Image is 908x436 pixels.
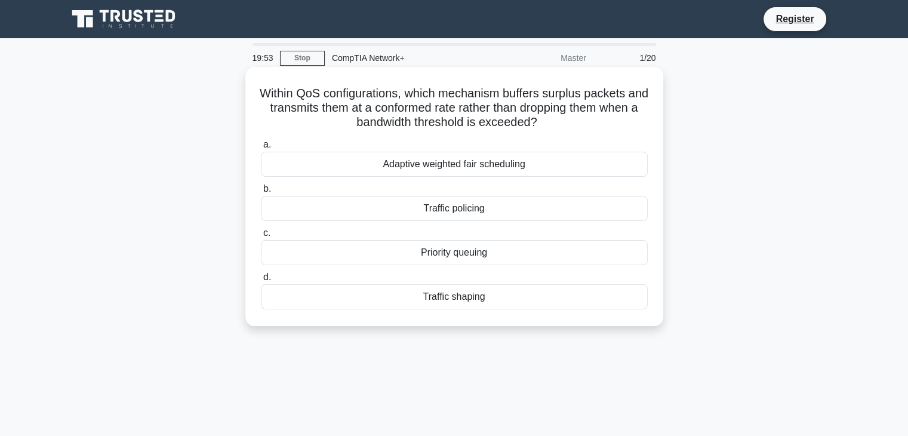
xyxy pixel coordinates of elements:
div: Adaptive weighted fair scheduling [261,152,648,177]
span: d. [263,272,271,282]
a: Register [768,11,821,26]
div: 19:53 [245,46,280,70]
span: c. [263,228,270,238]
div: CompTIA Network+ [325,46,489,70]
span: a. [263,139,271,149]
h5: Within QoS configurations, which mechanism buffers surplus packets and transmits them at a confor... [260,86,649,130]
div: 1/20 [593,46,663,70]
div: Master [489,46,593,70]
span: b. [263,183,271,194]
a: Stop [280,51,325,66]
div: Traffic shaping [261,284,648,309]
div: Traffic policing [261,196,648,221]
div: Priority queuing [261,240,648,265]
